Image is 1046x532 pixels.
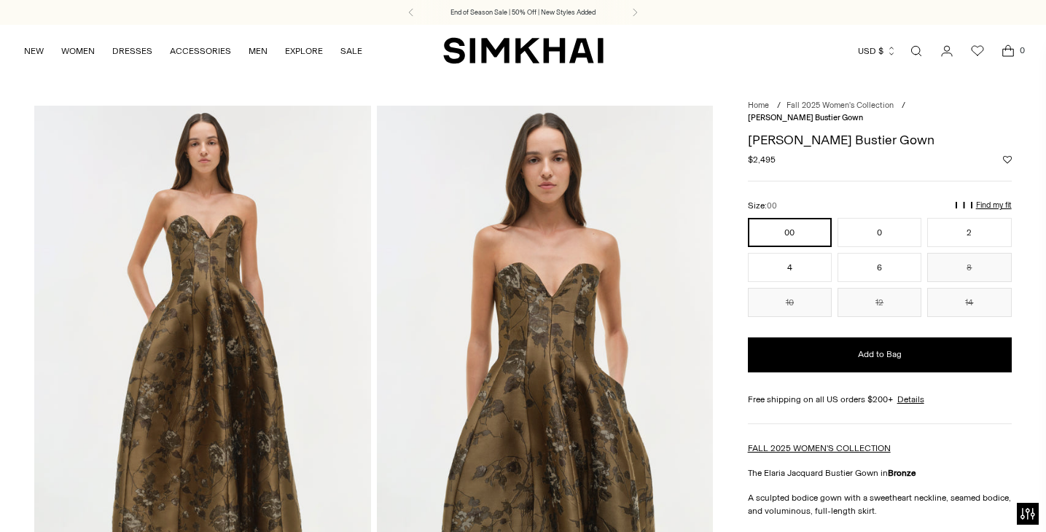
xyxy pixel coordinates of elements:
[340,35,362,67] a: SALE
[748,133,1012,146] h1: [PERSON_NAME] Bustier Gown
[838,288,921,317] button: 12
[748,443,891,453] a: FALL 2025 WOMEN'S COLLECTION
[748,153,776,166] span: $2,495
[748,101,769,110] a: Home
[838,218,921,247] button: 0
[927,218,1011,247] button: 2
[748,113,863,122] span: [PERSON_NAME] Bustier Gown
[748,337,1012,372] button: Add to Bag
[963,36,992,66] a: Wishlist
[777,100,781,112] div: /
[748,466,1012,480] p: The Elaria Jacquard Bustier Gown in
[927,288,1011,317] button: 14
[767,201,777,211] span: 00
[888,468,916,478] strong: Bronze
[12,477,147,520] iframe: Sign Up via Text for Offers
[838,253,921,282] button: 6
[748,393,1012,406] div: Free shipping on all US orders $200+
[285,35,323,67] a: EXPLORE
[443,36,604,65] a: SIMKHAI
[1003,155,1012,164] button: Add to Wishlist
[748,100,1012,124] nav: breadcrumbs
[927,253,1011,282] button: 8
[249,35,268,67] a: MEN
[787,101,894,110] a: Fall 2025 Women's Collection
[170,35,231,67] a: ACCESSORIES
[748,491,1012,517] p: A sculpted bodice gown with a sweetheart neckline, seamed bodice, and voluminous, full-length skirt.
[858,35,897,67] button: USD $
[450,7,596,17] a: End of Season Sale | 50% Off | New Styles Added
[748,253,832,282] button: 4
[748,288,832,317] button: 10
[748,218,832,247] button: 00
[112,35,152,67] a: DRESSES
[897,393,924,406] a: Details
[24,35,44,67] a: NEW
[858,348,902,361] span: Add to Bag
[748,199,777,213] label: Size:
[61,35,95,67] a: WOMEN
[994,36,1023,66] a: Open cart modal
[902,100,905,112] div: /
[902,36,931,66] a: Open search modal
[1015,44,1029,57] span: 0
[932,36,961,66] a: Go to the account page
[973,463,1031,517] iframe: Gorgias live chat messenger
